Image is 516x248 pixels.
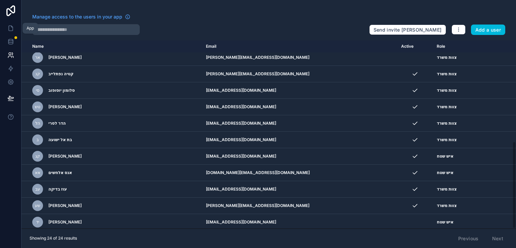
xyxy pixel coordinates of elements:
[35,121,40,126] span: הל
[202,214,397,231] td: [EMAIL_ADDRESS][DOMAIN_NAME]
[48,187,67,192] span: עוז בדיקה
[437,137,457,142] span: צוות משרד
[437,154,454,159] span: איש שטח
[35,104,40,110] span: טש
[48,154,82,159] span: [PERSON_NAME]
[437,187,457,192] span: צוות משרד
[437,203,457,208] span: צוות משרד
[35,71,40,77] span: קנ
[202,115,397,132] td: [EMAIL_ADDRESS][DOMAIN_NAME]
[437,170,454,175] span: איש שטח
[48,104,82,110] span: [PERSON_NAME]
[48,55,82,60] span: [PERSON_NAME]
[202,132,397,148] td: [EMAIL_ADDRESS][DOMAIN_NAME]
[437,55,457,60] span: צוות משרד
[437,104,457,110] span: צוות משרד
[202,40,397,53] th: Email
[30,236,77,241] span: Showing 24 of 24 results
[202,148,397,165] td: [EMAIL_ADDRESS][DOMAIN_NAME]
[35,55,40,60] span: אר
[35,154,40,159] span: קג
[48,170,72,175] span: אנס אלחשים
[48,121,66,126] span: הדר לסרי
[35,203,40,208] span: שע
[37,137,39,142] span: ב
[437,219,454,225] span: איש שטח
[48,137,72,142] span: בת אל ישועה
[202,198,397,214] td: [PERSON_NAME][EMAIL_ADDRESS][DOMAIN_NAME]
[21,40,202,53] th: Name
[48,203,82,208] span: [PERSON_NAME]
[48,71,74,77] span: קטיה נפתלייב
[27,26,34,31] div: App
[369,25,446,35] button: Send invite [PERSON_NAME]
[35,187,40,192] span: עב
[202,82,397,99] td: [EMAIL_ADDRESS][DOMAIN_NAME]
[48,219,82,225] span: [PERSON_NAME]
[433,40,490,53] th: Role
[202,165,397,181] td: [DOMAIN_NAME][EMAIL_ADDRESS][DOMAIN_NAME]
[437,71,457,77] span: צוות משרד
[32,13,130,20] a: Manage access to the users in your app
[21,40,516,229] div: scrollable content
[35,170,40,175] span: אא
[202,181,397,198] td: [EMAIL_ADDRESS][DOMAIN_NAME]
[48,88,75,93] span: סלומון יוסופוב
[36,219,39,225] span: יד
[437,121,457,126] span: צוות משרד
[202,66,397,82] td: [PERSON_NAME][EMAIL_ADDRESS][DOMAIN_NAME]
[32,13,122,20] span: Manage access to the users in your app
[36,88,39,93] span: סי
[202,99,397,115] td: [EMAIL_ADDRESS][DOMAIN_NAME]
[471,25,506,35] button: Add a user
[437,88,457,93] span: צוות משרד
[397,40,433,53] th: Active
[202,49,397,66] td: [PERSON_NAME][EMAIL_ADDRESS][DOMAIN_NAME]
